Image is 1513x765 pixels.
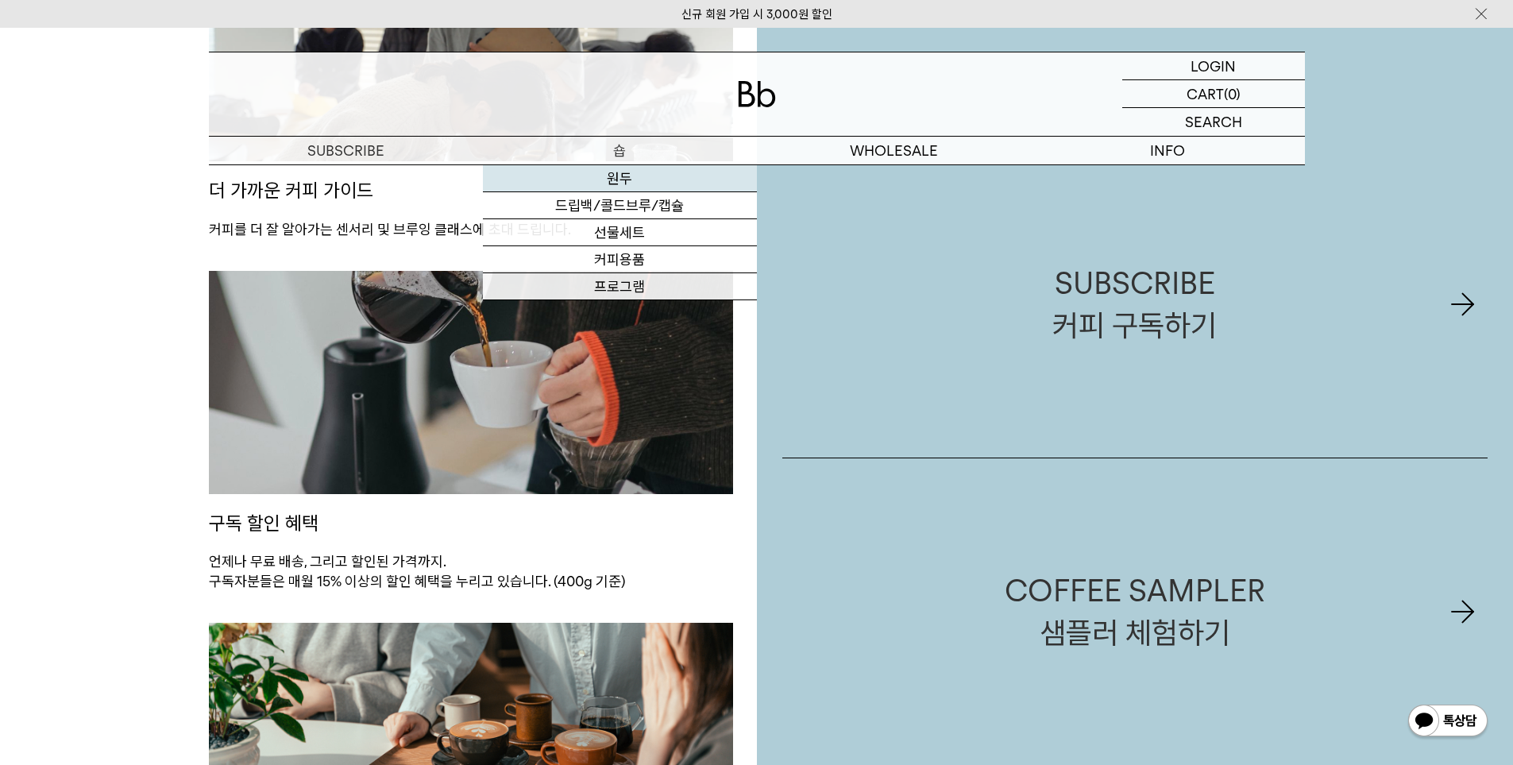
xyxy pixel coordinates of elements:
p: SEARCH [1185,108,1242,136]
p: WHOLESALE [757,137,1031,164]
div: COFFEE SAMPLER 샘플러 체험하기 [1005,570,1265,654]
a: 신규 회원 가입 시 3,000원 할인 [681,7,832,21]
a: 숍 [483,137,757,164]
p: (0) [1224,80,1241,107]
div: SUBSCRIBE 커피 구독하기 [1052,262,1217,346]
a: 원두 [483,165,757,192]
a: 프로그램 [483,273,757,300]
a: 드립백/콜드브루/캡슐 [483,192,757,219]
p: LOGIN [1191,52,1236,79]
p: INFO [1031,137,1305,164]
a: LOGIN [1122,52,1305,80]
img: 커피 정기구매 [209,271,733,494]
p: 구독 할인 혜택 [209,494,733,553]
p: 커피를 더 잘 알아가는 센서리 및 브루잉 클래스에 초대 드립니다. [209,220,733,239]
a: 선물세트 [483,219,757,246]
img: 카카오톡 채널 1:1 채팅 버튼 [1407,703,1489,741]
a: SUBSCRIBE [209,137,483,164]
p: CART [1187,80,1224,107]
p: 언제나 무료 배송, 그리고 할인된 가격까지. 구독자분들은 매월 15% 이상의 할인 혜택을 누리고 있습니다. (400g 기준) [209,552,733,591]
a: 커피용품 [483,246,757,273]
a: SUBSCRIBE커피 구독하기 [782,151,1488,458]
p: 더 가까운 커피 가이드 [209,161,733,220]
img: 로고 [738,81,776,107]
a: CART (0) [1122,80,1305,108]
